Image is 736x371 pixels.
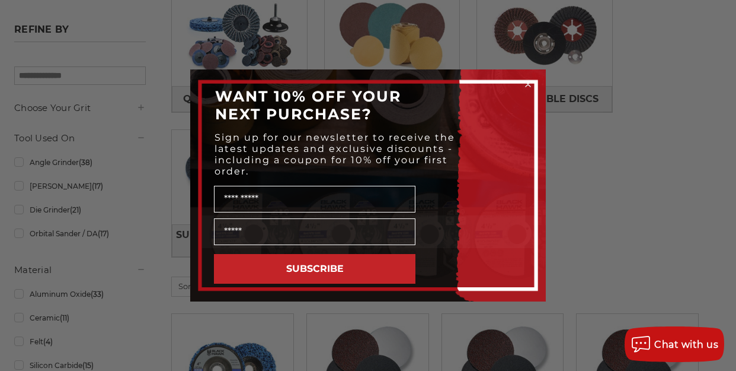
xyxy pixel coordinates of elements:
[214,218,415,245] input: Email
[215,132,455,177] span: Sign up for our newsletter to receive the latest updates and exclusive discounts - including a co...
[654,339,718,350] span: Chat with us
[522,78,534,90] button: Close dialog
[214,254,415,284] button: SUBSCRIBE
[215,87,401,123] span: WANT 10% OFF YOUR NEXT PURCHASE?
[625,326,724,362] button: Chat with us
